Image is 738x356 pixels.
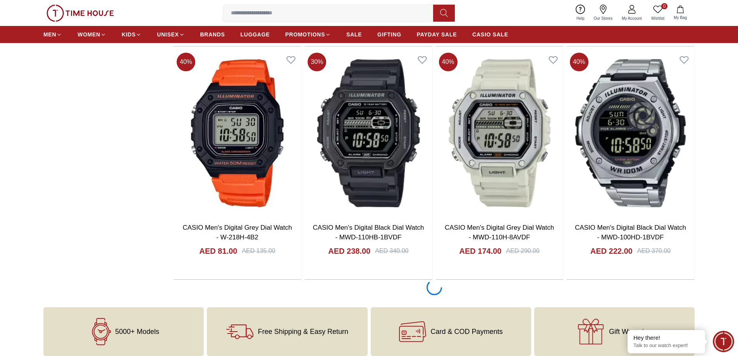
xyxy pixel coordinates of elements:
[285,31,325,38] span: PROMOTIONS
[669,4,692,22] button: My Bag
[77,28,106,41] a: WOMEN
[572,3,589,23] a: Help
[328,246,370,256] h4: AED 238.00
[346,28,362,41] a: SALE
[589,3,617,23] a: Our Stores
[570,53,588,71] span: 40 %
[609,328,652,335] span: Gift Wrapping
[472,31,508,38] span: CASIO SALE
[122,31,136,38] span: KIDS
[671,15,690,21] span: My Bag
[647,3,669,23] a: 0Wishlist
[77,31,100,38] span: WOMEN
[115,328,159,335] span: 5000+ Models
[633,334,699,342] div: Hey there!
[122,28,141,41] a: KIDS
[375,246,408,256] div: AED 340.00
[157,31,179,38] span: UNISEX
[459,246,502,256] h4: AED 174.00
[177,53,195,71] span: 40 %
[445,224,554,241] a: CASIO Men's Digital Grey Dial Watch - MWD-110H-8AVDF
[304,50,432,216] img: CASIO Men's Digital Black Dial Watch - MWD-110HB-1BVDF
[346,31,362,38] span: SALE
[43,31,56,38] span: MEN
[242,246,275,256] div: AED 135.00
[431,328,503,335] span: Card & COD Payments
[43,28,62,41] a: MEN
[183,224,292,241] a: CASIO Men's Digital Grey Dial Watch - W-218H-4B2
[285,28,331,41] a: PROMOTIONS
[573,15,588,21] span: Help
[377,28,401,41] a: GIFTING
[241,28,270,41] a: LUGGAGE
[436,50,563,216] img: CASIO Men's Digital Grey Dial Watch - MWD-110H-8AVDF
[472,28,508,41] a: CASIO SALE
[567,50,694,216] img: CASIO Men's Digital Black Dial Watch - MWD-100HD-1BVDF
[591,15,616,21] span: Our Stores
[377,31,401,38] span: GIFTING
[590,246,633,256] h4: AED 222.00
[46,5,114,22] img: ...
[633,342,699,349] p: Talk to our watch expert!
[575,224,686,241] a: CASIO Men's Digital Black Dial Watch - MWD-100HD-1BVDF
[619,15,645,21] span: My Account
[308,53,326,71] span: 30 %
[713,331,734,352] div: Chat Widget
[157,28,184,41] a: UNISEX
[661,3,667,9] span: 0
[241,31,270,38] span: LUGGAGE
[200,246,237,256] h4: AED 81.00
[417,28,457,41] a: PAYDAY SALE
[439,53,458,71] span: 40 %
[417,31,457,38] span: PAYDAY SALE
[648,15,667,21] span: Wishlist
[258,328,348,335] span: Free Shipping & Easy Return
[506,246,539,256] div: AED 290.00
[200,31,225,38] span: BRANDS
[313,224,424,241] a: CASIO Men's Digital Black Dial Watch - MWD-110HB-1BVDF
[637,246,671,256] div: AED 370.00
[174,50,301,216] img: CASIO Men's Digital Grey Dial Watch - W-218H-4B2
[200,28,225,41] a: BRANDS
